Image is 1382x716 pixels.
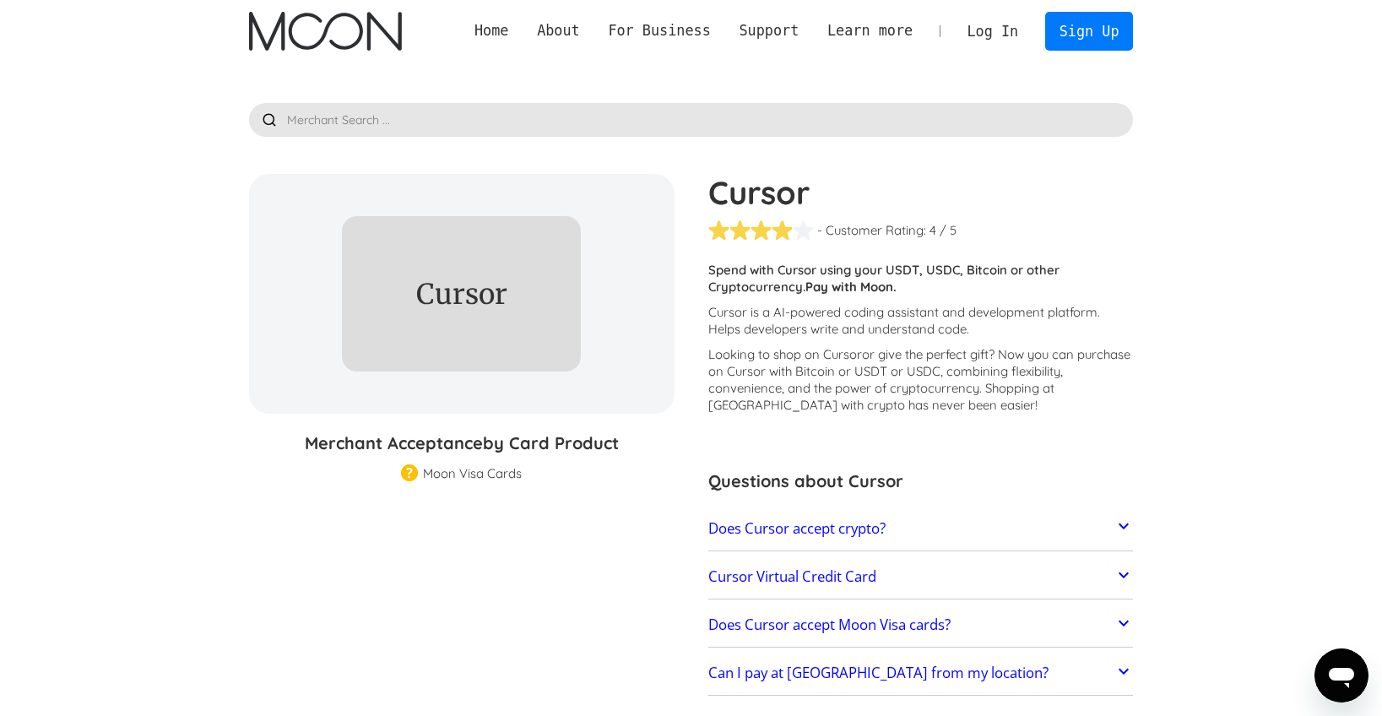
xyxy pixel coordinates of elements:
img: Moon Logo [249,12,402,51]
a: home [249,12,402,51]
div: 4 [929,222,936,239]
div: / 5 [940,222,957,239]
div: Learn more [827,20,913,41]
h2: Can I pay at [GEOGRAPHIC_DATA] from my location? [708,664,1049,681]
div: Cursor [366,279,556,309]
span: or give the perfect gift [862,346,989,362]
h3: Merchant Acceptance [249,431,675,456]
a: Can I pay at [GEOGRAPHIC_DATA] from my location? [708,656,1134,692]
strong: Pay with Moon. [805,279,897,295]
a: Sign Up [1045,12,1133,50]
span: by Card Product [483,432,619,453]
p: Cursor is a AI-powered coding assistant and development platform. Helps developers write and unde... [708,304,1134,338]
div: Support [725,20,813,41]
p: Looking to shop on Cursor ? Now you can purchase on Cursor with Bitcoin or USDT or USDC, combinin... [708,346,1134,414]
div: For Business [608,20,710,41]
div: Support [739,20,799,41]
iframe: Button to launch messaging window [1314,648,1368,702]
div: For Business [594,20,725,41]
a: Home [460,20,523,41]
a: Cursor Virtual Credit Card [708,559,1134,594]
a: Log In [953,13,1032,50]
div: - Customer Rating: [817,222,926,239]
h2: Does Cursor accept crypto? [708,520,886,537]
div: About [537,20,580,41]
h2: Does Cursor accept Moon Visa cards? [708,616,951,633]
a: Does Cursor accept crypto? [708,511,1134,546]
div: Learn more [813,20,927,41]
a: Does Cursor accept Moon Visa cards? [708,607,1134,643]
h2: Cursor Virtual Credit Card [708,568,876,585]
div: About [523,20,593,41]
div: Moon Visa Cards [423,465,522,482]
p: Spend with Cursor using your USDT, USDC, Bitcoin or other Cryptocurrency. [708,262,1134,296]
input: Merchant Search ... [249,103,1134,137]
h1: Cursor [708,174,1134,211]
h3: Questions about Cursor [708,469,1134,494]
